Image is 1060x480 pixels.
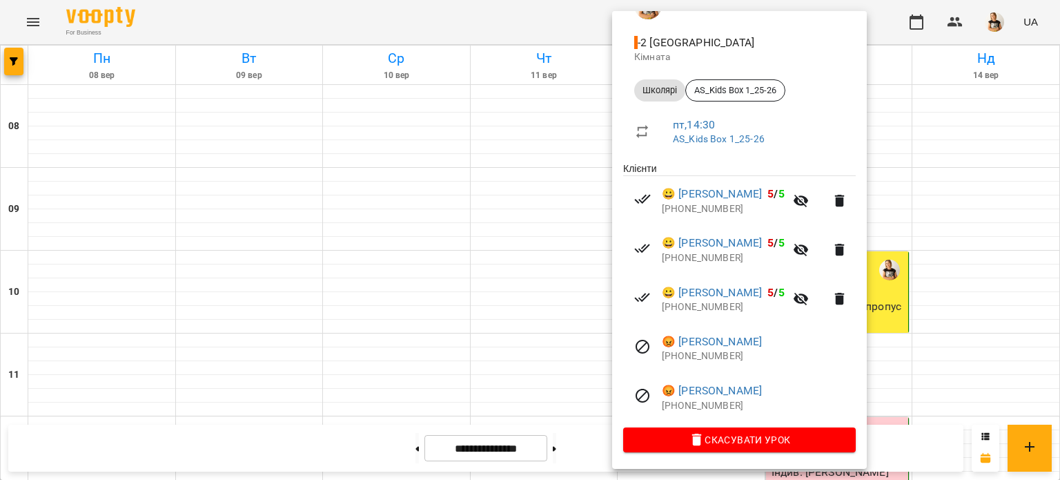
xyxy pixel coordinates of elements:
svg: Візит сплачено [634,240,651,257]
span: 5 [767,236,774,249]
svg: Візит сплачено [634,289,651,306]
button: Скасувати Урок [623,428,856,452]
a: AS_Kids Box 1_25-26 [673,133,765,144]
span: - 2 [GEOGRAPHIC_DATA] [634,36,757,49]
a: пт , 14:30 [673,118,715,131]
p: Кімната [634,50,845,64]
b: / [767,286,784,299]
svg: Візит скасовано [634,387,651,404]
b: / [767,236,784,249]
span: 5 [767,187,774,200]
a: 😡 [PERSON_NAME] [662,334,762,350]
svg: Візит скасовано [634,338,651,355]
p: [PHONE_NUMBER] [662,349,856,363]
span: AS_Kids Box 1_25-26 [686,84,785,97]
a: 😀 [PERSON_NAME] [662,285,762,301]
ul: Клієнти [623,162,856,428]
span: 5 [767,286,774,299]
div: AS_Kids Box 1_25-26 [685,79,785,102]
span: Скасувати Урок [634,432,845,448]
a: 😀 [PERSON_NAME] [662,235,762,251]
a: 😡 [PERSON_NAME] [662,383,762,399]
span: 5 [778,187,785,200]
span: 5 [778,236,785,249]
p: [PHONE_NUMBER] [662,251,785,265]
svg: Візит сплачено [634,191,651,207]
a: 😀 [PERSON_NAME] [662,186,762,202]
p: [PHONE_NUMBER] [662,399,856,413]
span: Школярі [634,84,685,97]
p: [PHONE_NUMBER] [662,202,785,216]
p: [PHONE_NUMBER] [662,300,785,314]
span: 5 [778,286,785,299]
b: / [767,187,784,200]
